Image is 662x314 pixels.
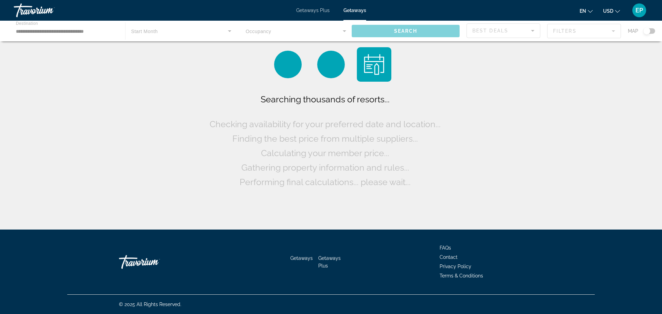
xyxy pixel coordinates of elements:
[119,252,188,272] a: Travorium
[240,177,411,187] span: Performing final calculations... please wait...
[440,254,458,260] a: Contact
[440,245,451,251] a: FAQs
[119,302,181,307] span: © 2025 All Rights Reserved.
[603,6,620,16] button: Change currency
[14,1,83,19] a: Travorium
[261,148,389,158] span: Calculating your member price...
[318,255,341,269] a: Getaways Plus
[635,7,643,14] span: EP
[241,162,409,173] span: Gathering property information and rules...
[296,8,330,13] a: Getaways Plus
[261,94,390,104] span: Searching thousands of resorts...
[343,8,366,13] a: Getaways
[210,119,441,129] span: Checking availability for your preferred date and location...
[440,273,483,278] a: Terms & Conditions
[290,255,313,261] a: Getaways
[580,6,593,16] button: Change language
[440,264,471,269] a: Privacy Policy
[232,133,418,144] span: Finding the best price from multiple suppliers...
[580,8,586,14] span: en
[630,3,648,18] button: User Menu
[603,8,613,14] span: USD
